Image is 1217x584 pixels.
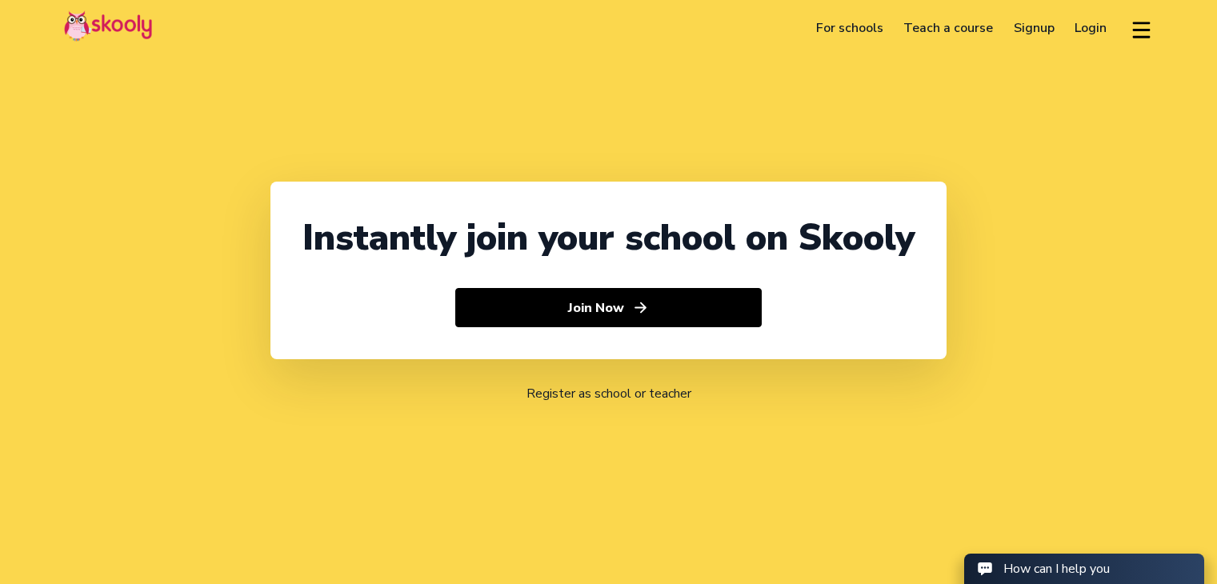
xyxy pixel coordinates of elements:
[64,10,152,42] img: Skooly
[302,214,915,262] div: Instantly join your school on Skooly
[893,15,1003,41] a: Teach a course
[1130,15,1153,42] button: menu outline
[1065,15,1118,41] a: Login
[632,299,649,316] ion-icon: arrow forward outline
[526,385,691,402] a: Register as school or teacher
[806,15,894,41] a: For schools
[455,288,762,328] button: Join Nowarrow forward outline
[1003,15,1065,41] a: Signup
